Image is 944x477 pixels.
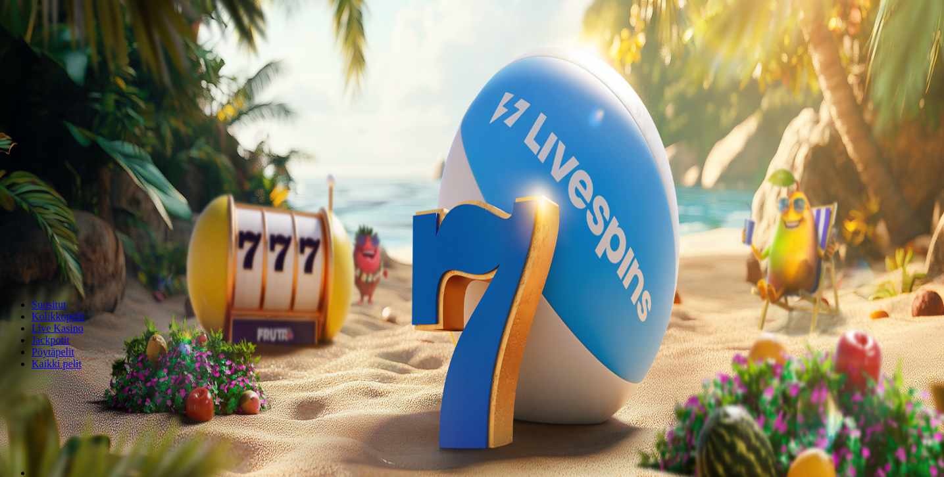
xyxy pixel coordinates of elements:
[32,346,74,357] a: Pöytäpelit
[32,358,82,369] span: Kaikki pelit
[32,299,66,310] a: Suositut
[5,277,939,370] nav: Lobby
[32,334,70,346] a: Jackpotit
[32,311,85,322] a: Kolikkopelit
[5,277,939,394] header: Lobby
[32,323,84,334] a: Live Kasino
